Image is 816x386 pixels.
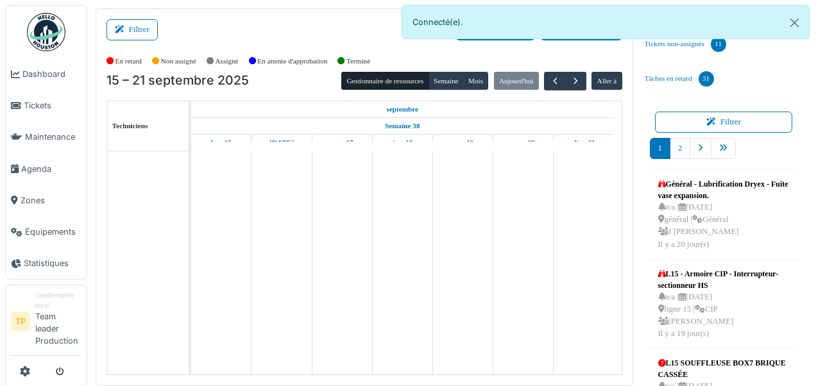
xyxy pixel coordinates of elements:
button: Semaine [429,72,464,90]
a: 17 septembre 2025 [328,135,357,151]
span: Maintenance [25,131,81,143]
button: Filtrer [655,112,793,133]
div: Connecté(e). [402,5,810,39]
span: Zones [21,194,81,206]
a: Statistiques [6,248,87,279]
div: L15 - Armoire CIP - Interrupteur-sectionneur HS [658,268,790,291]
button: Aller à [591,72,622,90]
a: 16 septembre 2025 [266,135,297,151]
a: TP Gestionnaire localTeam leader Production [11,290,81,355]
label: Assigné [216,56,239,67]
span: Tickets [24,99,81,112]
a: Tickets [6,90,87,121]
a: Dashboard [6,58,87,90]
button: Précédent [544,72,565,90]
button: Close [780,6,809,40]
a: 2 [670,138,690,159]
div: n/a | [DATE] général | Général J [PERSON_NAME] Il y a 20 jour(s) [658,201,790,251]
div: 31 [699,71,714,87]
span: Agenda [21,163,81,175]
a: 18 septembre 2025 [389,135,416,151]
label: Non assigné [161,56,196,67]
span: Techniciens [112,122,148,130]
button: Gestionnaire de ressources [341,72,429,90]
div: Général - Lubrification Dryex - Fuite vase expansion. [658,178,790,201]
div: Gestionnaire local [35,290,81,310]
label: En retard [115,56,142,67]
li: Team leader Production [35,290,81,352]
a: 15 septembre 2025 [384,101,422,117]
a: 15 septembre 2025 [207,135,234,151]
a: Zones [6,185,87,216]
button: Filtrer [106,19,158,40]
img: Badge_color-CXgf-gQk.svg [27,13,65,51]
div: n/a | [DATE] ligne 15 | CIP [PERSON_NAME] Il y a 19 jour(s) [658,291,790,340]
a: 19 septembre 2025 [449,135,477,151]
a: Agenda [6,153,87,185]
h2: 15 – 21 septembre 2025 [106,73,249,88]
button: Suivant [565,72,586,90]
a: Équipements [6,216,87,248]
label: En attente d'approbation [257,56,327,67]
div: L15 SOUFFLEUSE BOX7 BRIQUE CASSÉE [658,357,790,380]
a: 21 septembre 2025 [569,135,598,151]
button: Mois [463,72,489,90]
a: Maintenance [6,121,87,153]
a: 20 septembre 2025 [509,135,538,151]
a: Tâches en retard [640,62,719,96]
div: 11 [711,37,726,52]
button: Aujourd'hui [494,72,539,90]
a: Général - Lubrification Dryex - Fuite vase expansion. n/a |[DATE] général |Général J [PERSON_NAME... [655,175,793,254]
a: Semaine 38 [382,118,423,134]
span: Statistiques [24,257,81,269]
label: Terminé [346,56,370,67]
a: 1 [650,138,670,159]
span: Dashboard [22,68,81,80]
a: Tickets non-assignés [640,27,731,62]
li: TP [11,312,30,331]
a: L15 - Armoire CIP - Interrupteur-sectionneur HS n/a |[DATE] ligne 15 |CIP [PERSON_NAME]Il y a 19 ... [655,265,793,344]
nav: pager [650,138,798,169]
span: Équipements [25,226,81,238]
